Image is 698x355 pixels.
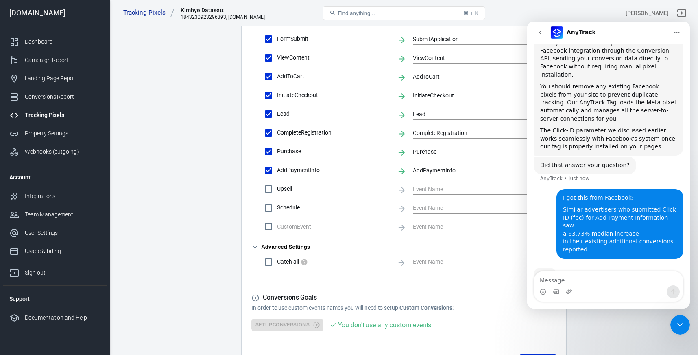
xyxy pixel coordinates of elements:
span: Find anything... [338,10,375,16]
h5: Conversions Goals [251,293,556,302]
input: Event Name [413,109,531,119]
button: Send a message… [140,264,153,277]
div: Landing Page Report [25,74,100,83]
a: Campaign Report [3,51,107,69]
span: AddPaymentInfo [277,166,390,174]
a: Landing Page Report [3,69,107,88]
a: Integrations [3,187,107,205]
span: FormSubmit [277,35,390,43]
div: Account id: ktVjFEiB [626,9,669,18]
input: Event Name [413,221,531,232]
div: I got this from Facebook: [36,172,150,181]
div: [DOMAIN_NAME] [3,9,107,17]
span: ViewContent [277,53,390,62]
div: You should remove any existing Facebook pixels from your site to prevent duplicate tracking. Our ... [13,61,150,101]
input: Event Name [413,146,531,157]
div: Documentation and Help [25,313,100,322]
span: Catch all [277,258,390,266]
div: I got this from Facebook:Similar advertisers who submitted Click ID (fbc) for Add Payment Informa... [29,168,156,237]
input: Event Name [413,71,531,82]
span: AddToCart [277,72,390,81]
div: Conversions Report [25,93,100,101]
input: Event Name [413,90,531,100]
div: Campaign Report [25,56,100,64]
button: Upload attachment [39,267,45,273]
div: Did that answer your question?AnyTrack • Just now [7,135,109,153]
span: Upsell [277,185,390,193]
div: Our system automatically handles the Facebook integration through the Conversion API, sending you... [13,17,150,57]
span: Lead [277,110,390,118]
a: Tracking Pixels [123,9,174,17]
div: User Settings [25,229,100,237]
a: Conversions Report [3,88,107,106]
div: The Click-ID parameter we discussed earlier works seamlessly with Facebook's system once our tag ... [13,105,150,129]
span: Purchase [277,147,390,156]
div: Similar advertisers who submitted Click ID (fbc) for Add Payment Information saw a 63.73% median ... [36,184,150,232]
li: Account [3,168,107,187]
div: AnyTrack • Just now [13,154,62,159]
strong: Custom Conversions [399,304,452,311]
a: Dashboard [3,33,107,51]
div: Team Management [25,210,100,219]
span: CompleteRegistration [277,128,390,137]
div: 1843230923296393, kimhye.com [181,14,265,20]
div: Dashboard [25,37,100,46]
button: Gif picker [26,267,32,273]
input: Event Name [413,34,531,44]
div: Property Settings [25,129,100,138]
a: Property Settings [3,124,107,143]
div: Usage & billing [25,247,100,256]
iframe: Intercom live chat [527,22,690,309]
button: Advanced Settings [251,242,310,252]
input: Event Name [413,128,531,138]
textarea: Message… [7,250,156,264]
a: Sign out [672,3,691,23]
div: Integrations [25,192,100,201]
a: Usage & billing [3,242,107,260]
a: Sign out [3,260,107,282]
div: Kimhye Datasett [181,6,262,14]
a: Tracking Pixels [3,106,107,124]
input: Event Name [413,203,531,213]
input: Event Name [413,257,531,267]
input: Event Name [413,184,531,194]
input: Event Name [413,165,531,175]
iframe: Intercom live chat [670,315,690,335]
div: ⌘ + K [463,10,478,16]
li: Support [3,289,107,309]
span: InitiateCheckout [277,91,390,99]
div: AnyTrack says… [7,135,156,168]
div: Tracking Pixels [25,111,100,119]
input: Clear [277,221,378,232]
div: Webhooks (outgoing) [25,148,100,156]
button: Find anything...⌘ + K [323,6,485,20]
button: Emoji picker [13,267,19,273]
p: In order to use custom events names you will need to setup : [251,304,556,312]
div: Alex says… [7,168,156,247]
img: Typing [7,245,29,260]
a: Team Management [3,205,107,224]
a: User Settings [3,224,107,242]
span: Schedule [277,203,390,212]
input: Event Name [413,53,531,63]
div: You don't use any custom events [338,320,431,330]
div: Did that answer your question? [13,140,103,148]
a: Webhooks (outgoing) [3,143,107,161]
svg: Send all events via a single unified name. This is useful if you receive different conversion typ... [301,258,308,266]
div: Sign out [25,269,100,277]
